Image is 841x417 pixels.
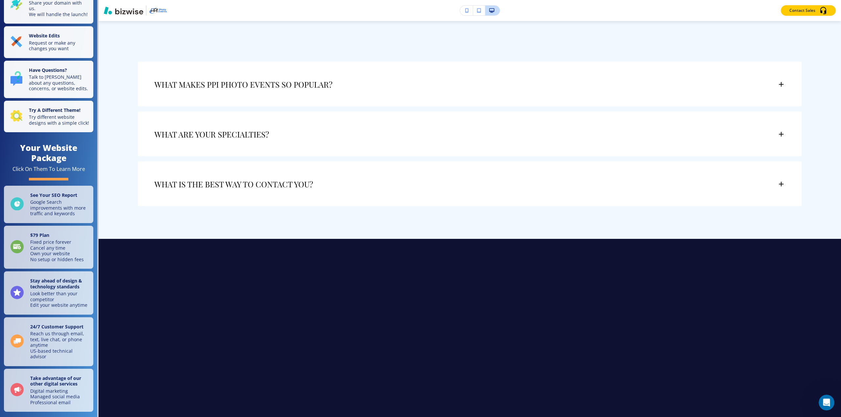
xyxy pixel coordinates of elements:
[4,271,93,315] a: Stay ahead of design & technology standardsLook better than your competitorEdit your website anytime
[4,101,93,133] button: Try A Different Theme!Try different website designs with a simple click!
[30,388,89,406] p: Digital marketing Managed social media Professional email
[154,79,332,89] p: WHAT MAKES PPI PHOTO EVENTS SO POPULAR?
[149,7,167,14] img: Your Logo
[30,232,49,238] strong: $ 79 Plan
[4,369,93,412] a: Take advantage of our other digital servicesDigital marketingManaged social mediaProfessional email
[29,32,60,39] strong: Website Edits
[4,26,93,58] button: Website EditsRequest or make any changes you want
[29,114,89,126] p: Try different website designs with a simple click!
[138,62,802,100] div: WHAT MAKES PPI PHOTO EVENTS SO POPULAR?
[12,166,85,173] div: Click On Them To Learn More
[30,278,82,290] strong: Stay ahead of design & technology standards
[4,186,93,223] a: See Your SEO ReportGoogle Search improvements with more traffic and keywords
[30,291,89,308] p: Look better than your competitor Edit your website anytime
[4,61,93,98] button: Have Questions?Talk to [PERSON_NAME] about any questions, concerns, or website edits.
[30,323,83,330] strong: 24/7 Customer Support
[4,317,93,366] a: 24/7 Customer SupportReach us through email, text, live chat, or phone anytimeUS-based technical ...
[29,40,89,52] p: Request or make any changes you want
[789,8,815,13] p: Contact Sales
[30,239,84,262] p: Fixed price forever Cancel any time Own your website No setup or hidden fees
[154,179,313,189] p: WHAT IS THE BEST WAY TO CONTACT YOU?
[29,74,89,92] p: Talk to [PERSON_NAME] about any questions, concerns, or website edits.
[30,375,81,387] strong: Take advantage of our other digital services
[30,199,89,217] p: Google Search improvements with more traffic and keywords
[819,395,834,410] iframe: Intercom live chat
[30,192,77,198] strong: See Your SEO Report
[781,5,836,16] button: Contact Sales
[104,7,143,14] img: Bizwise Logo
[138,112,802,150] div: WHAT ARE YOUR SPECIALTIES?
[138,161,802,200] div: WHAT IS THE BEST WAY TO CONTACT YOU?
[30,331,89,360] p: Reach us through email, text, live chat, or phone anytime US-based technical advisor
[29,67,67,73] strong: Have Questions?
[4,143,93,163] h4: Your Website Package
[4,226,93,269] a: $79 PlanFixed price foreverCancel any timeOwn your websiteNo setup or hidden fees
[29,107,80,113] strong: Try A Different Theme!
[154,129,269,139] p: WHAT ARE YOUR SPECIALTIES?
